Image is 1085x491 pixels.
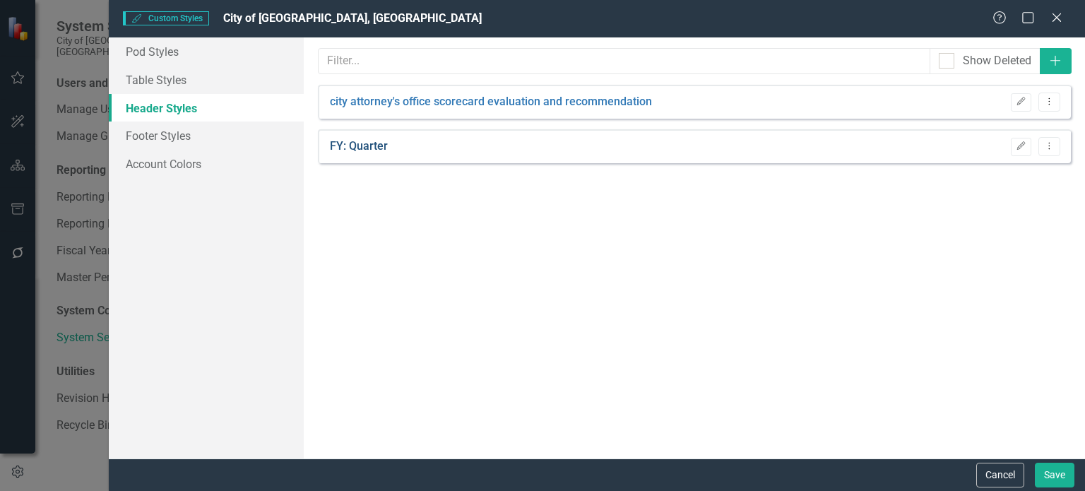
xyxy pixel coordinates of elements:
a: Header Styles [109,94,304,122]
button: Save [1035,463,1074,487]
a: Table Styles [109,66,304,94]
span: City of [GEOGRAPHIC_DATA], [GEOGRAPHIC_DATA] [223,11,482,25]
a: Pod Styles [109,37,304,66]
a: city attorney's office scorecard evaluation and recommendation [330,94,652,110]
span: Custom Styles [123,11,209,25]
a: Account Colors [109,150,304,178]
a: Footer Styles [109,122,304,150]
button: Cancel [976,463,1024,487]
div: Show Deleted [963,53,1031,69]
input: Filter... [318,48,930,74]
a: FY: Quarter [330,138,388,155]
